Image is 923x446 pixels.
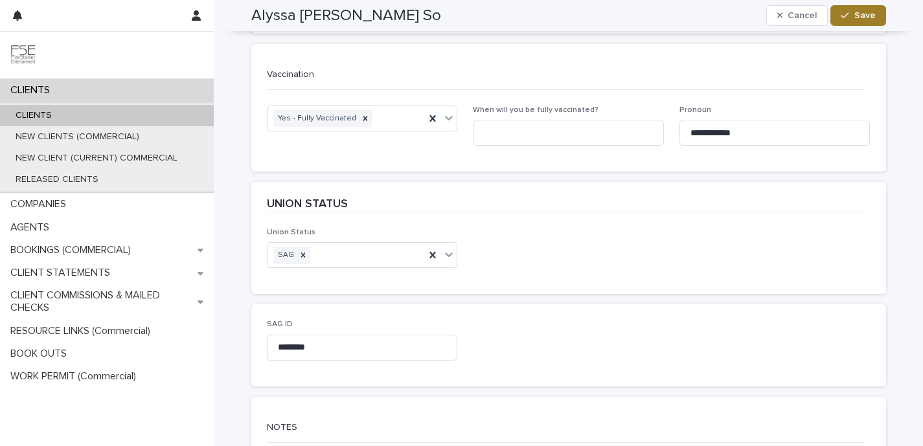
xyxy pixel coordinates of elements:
p: WORK PERMIT (Commercial) [5,370,146,383]
p: BOOKINGS (COMMERCIAL) [5,244,141,256]
button: Save [830,5,885,26]
span: Cancel [788,11,817,20]
p: NOTES [267,421,865,433]
span: SAG ID [267,320,293,328]
p: NEW CLIENT (CURRENT) COMMERCIAL [5,153,188,164]
span: Pronoun [679,106,711,114]
span: Union Status [267,229,315,236]
p: CLIENTS [5,84,60,96]
img: 9JgRvJ3ETPGCJDhvPVA5 [10,42,36,68]
h2: Alyssa [PERSON_NAME] So [251,6,441,25]
span: When will you be fully vaccinated? [473,106,598,114]
span: Save [854,11,876,20]
p: Vaccination [267,69,865,80]
p: CLIENT COMMISSIONS & MAILED CHECKS [5,289,198,314]
button: Cancel [766,5,828,26]
div: Yes - Fully Vaccinated [274,110,358,128]
p: BOOK OUTS [5,348,77,360]
p: RELEASED CLIENTS [5,174,109,185]
p: NEW CLIENTS (COMMERCIAL) [5,131,150,142]
p: CLIENTS [5,110,62,121]
p: RESOURCE LINKS (Commercial) [5,325,161,337]
p: CLIENT STATEMENTS [5,267,120,279]
p: AGENTS [5,221,60,234]
h2: UNION STATUS [267,197,348,212]
div: SAG [274,247,296,264]
p: COMPANIES [5,198,76,210]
